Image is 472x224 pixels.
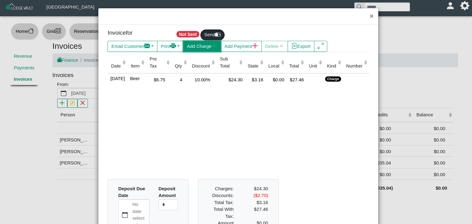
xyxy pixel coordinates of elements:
[183,41,221,52] button: Add Chargeplus lg
[289,63,299,70] div: Total
[220,56,238,69] div: Sub Total
[266,75,284,83] div: $0.00
[122,212,128,218] svg: calendar
[126,29,133,36] span: for
[204,185,238,192] div: Charges:
[192,63,210,70] div: Discount
[150,56,165,69] div: Pre Tax
[365,8,378,25] button: Close
[238,206,273,220] div: $27.46
[327,63,336,70] div: Kind
[173,75,187,83] div: 4
[246,75,263,83] div: $3.16
[204,199,238,206] div: Total Tax:
[262,41,288,52] button: Deletex
[243,199,268,206] div: $3.16
[200,29,224,41] button: Sendmailbox2
[131,63,140,70] div: Item
[148,75,170,83] div: $6.75
[211,43,217,49] svg: plus lg
[190,75,215,83] div: 10.00%
[314,41,327,52] button: arrows angle expand
[268,63,279,70] div: Local
[215,32,221,37] svg: mailbox2
[238,192,273,199] div: ($2.70)
[170,43,176,49] svg: printer fill
[118,186,145,198] b: Deposit Due Date
[157,41,183,52] button: Printprinter fill
[176,31,199,37] span: Not Sent
[109,75,125,81] span: [DATE]
[221,41,262,52] button: Add Paymentplus lg
[144,43,150,49] svg: envelope fill
[111,63,121,70] div: Date
[346,63,362,70] div: Number
[159,186,176,198] b: Deposit Amount
[129,75,140,81] span: Beer
[248,63,258,70] div: State
[252,43,258,49] svg: plus lg
[288,41,314,52] button: file excelExport
[287,75,304,83] div: $27.46
[108,41,157,52] button: Email Customerenvelope fill
[291,43,297,49] svg: file excel
[204,192,238,199] div: Discounts:
[309,63,317,70] div: Unit
[254,186,268,191] span: $24.30
[175,63,182,70] div: Qty
[318,43,324,49] svg: arrows angle expand
[204,206,238,220] div: Total With Tax:
[108,29,166,37] h5: Invoice
[218,75,242,83] div: $24.30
